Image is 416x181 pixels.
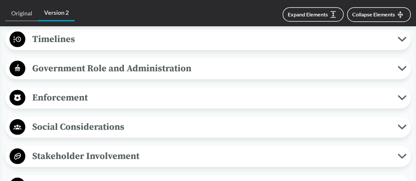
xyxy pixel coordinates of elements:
a: Version 2 [38,5,75,21]
a: Original [5,6,38,21]
button: Expand Elements [282,7,344,22]
span: Social Considerations [25,119,398,134]
button: Social Considerations [8,119,408,135]
button: Enforcement [8,89,408,106]
button: Stakeholder Involvement [8,148,408,165]
span: Government Role and Administration [25,61,398,76]
span: Enforcement [25,90,398,105]
span: Timelines [25,32,398,46]
button: Timelines [8,31,408,48]
button: Collapse Elements [347,7,411,22]
button: Government Role and Administration [8,60,408,77]
span: Stakeholder Involvement [25,148,398,163]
